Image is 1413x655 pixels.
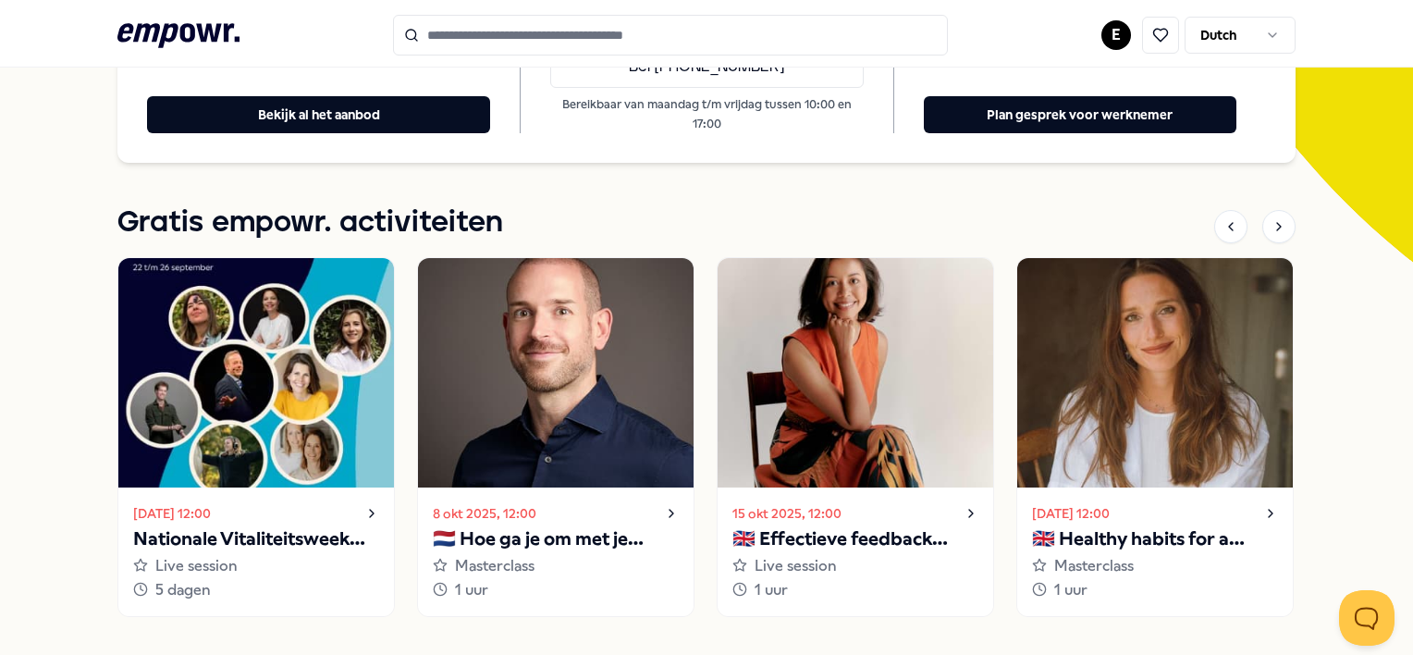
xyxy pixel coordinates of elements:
div: 1 uur [433,578,679,602]
div: 5 dagen [133,578,379,602]
img: activity image [418,258,694,488]
p: 🇬🇧 Healthy habits for a stress-free start to the year [1032,525,1278,554]
img: activity image [718,258,993,488]
p: 🇬🇧 Effectieve feedback geven en ontvangen [732,525,978,554]
p: Nationale Vitaliteitsweek 2025 [133,525,379,554]
button: E [1101,20,1131,50]
h1: Gratis empowr. activiteiten [117,200,503,246]
a: 15 okt 2025, 12:00🇬🇧 Effectieve feedback geven en ontvangenLive session1 uur [717,257,994,617]
div: Live session [732,554,978,578]
button: Bekijk al het aanbod [147,96,490,133]
a: [DATE] 12:00Nationale Vitaliteitsweek 2025Live session5 dagen [117,257,395,617]
p: 🇳🇱 Hoe ga je om met je innerlijke criticus? [433,525,679,554]
p: Bereikbaar van maandag t/m vrijdag tussen 10:00 en 17:00 [550,95,863,133]
time: 8 okt 2025, 12:00 [433,503,536,524]
time: [DATE] 12:00 [133,503,211,524]
img: activity image [1017,258,1293,488]
div: 1 uur [1032,578,1278,602]
input: Search for products, categories or subcategories [393,15,948,56]
a: 8 okt 2025, 12:00🇳🇱 Hoe ga je om met je innerlijke criticus?Masterclass1 uur [417,257,694,617]
a: Bel [PHONE_NUMBER] [550,47,863,88]
a: [DATE] 12:00🇬🇧 Healthy habits for a stress-free start to the yearMasterclass1 uur [1016,257,1294,617]
img: activity image [118,258,394,488]
div: Live session [133,554,379,578]
div: 1 uur [732,578,978,602]
button: Plan gesprek voor werknemer [924,96,1236,133]
div: Masterclass [433,554,679,578]
iframe: Help Scout Beacon - Open [1339,590,1395,646]
time: [DATE] 12:00 [1032,503,1110,524]
div: Masterclass [1032,554,1278,578]
time: 15 okt 2025, 12:00 [732,503,842,524]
